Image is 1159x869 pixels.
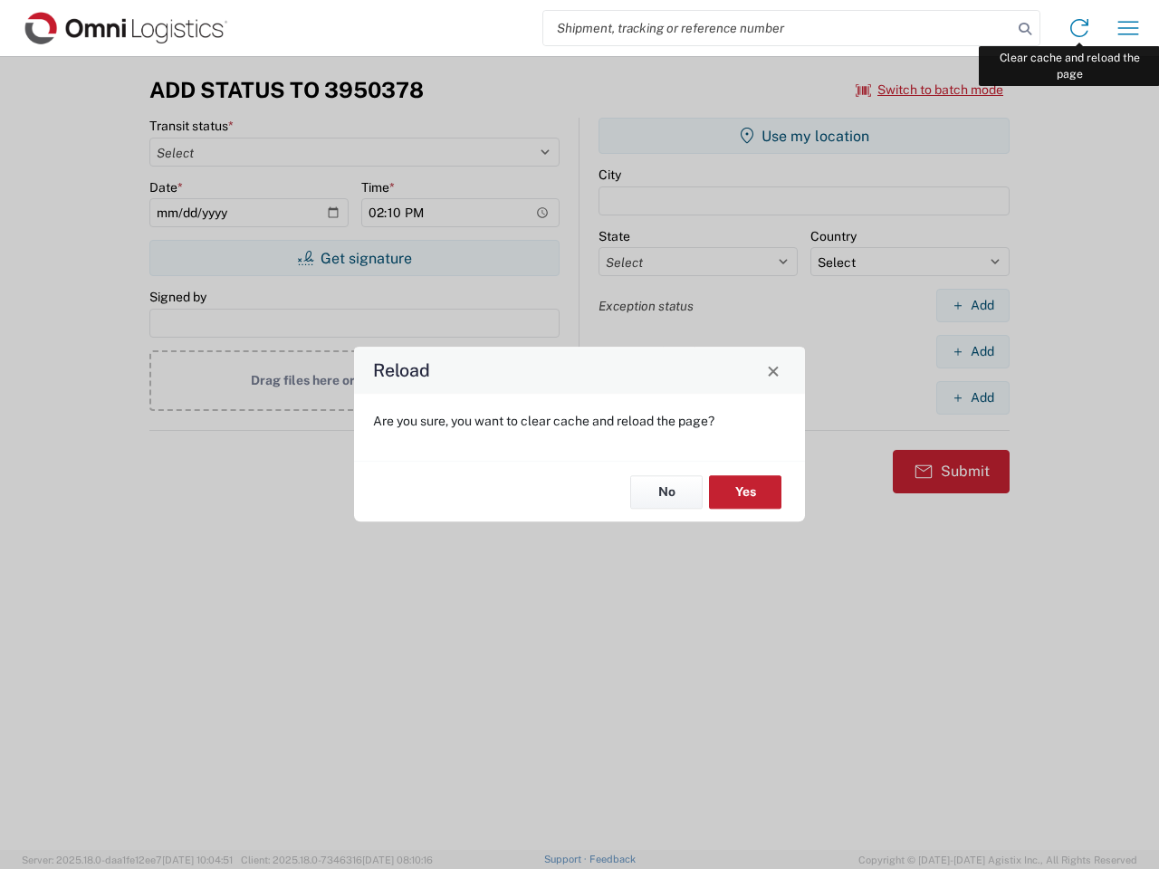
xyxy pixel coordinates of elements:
p: Are you sure, you want to clear cache and reload the page? [373,413,786,429]
h4: Reload [373,358,430,384]
button: Close [761,358,786,383]
button: Yes [709,475,781,509]
input: Shipment, tracking or reference number [543,11,1012,45]
button: No [630,475,703,509]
